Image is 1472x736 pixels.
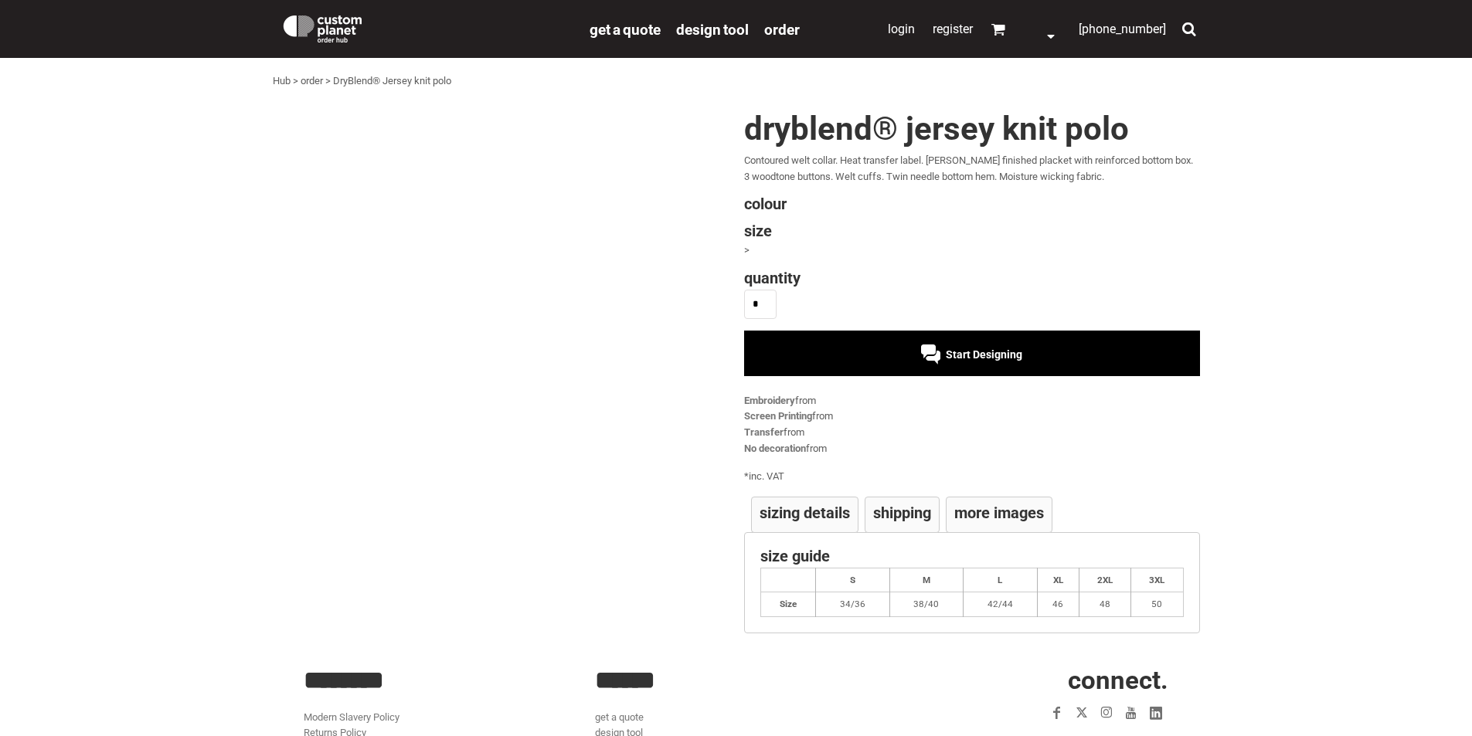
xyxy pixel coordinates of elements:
[744,395,795,406] a: Embroidery
[744,153,1200,185] p: Contoured welt collar. Heat transfer label. [PERSON_NAME] finished placket with reinforced bottom...
[954,505,1044,521] h4: More Images
[293,73,298,90] div: >
[676,20,749,38] a: design tool
[816,568,890,592] th: S
[744,243,1200,259] div: >
[273,4,582,50] a: Custom Planet
[1079,22,1166,36] span: [PHONE_NUMBER]
[280,12,365,42] img: Custom Planet
[889,568,964,592] th: M
[744,441,1200,457] div: from
[744,425,1200,441] div: from
[744,426,784,438] a: Transfer
[964,592,1038,617] td: 42/44
[590,21,661,39] span: get a quote
[816,592,890,617] td: 34/36
[744,443,806,454] a: No decoration
[744,223,1200,239] h4: Size
[760,505,850,521] h4: Sizing Details
[946,348,1022,361] span: Start Designing
[760,548,1184,564] h4: Size Guide
[964,568,1038,592] th: L
[873,505,931,521] h4: Shipping
[886,667,1168,693] h2: CONNECT.
[590,20,661,38] a: get a quote
[333,73,451,90] div: DryBlend® Jersey knit polo
[744,393,1200,409] div: from
[744,113,1200,145] h1: DryBlend® Jersey knit polo
[1079,568,1130,592] th: 2XL
[1079,592,1130,617] td: 48
[325,73,331,90] div: >
[744,469,1200,485] div: inc. VAT
[1037,568,1079,592] th: XL
[1131,592,1183,617] td: 50
[760,592,816,617] th: Size
[1037,592,1079,617] td: 46
[676,21,749,39] span: design tool
[744,270,1200,286] h4: Quantity
[744,409,1200,425] div: from
[301,75,323,86] a: order
[889,592,964,617] td: 38/40
[595,711,644,723] a: get a quote
[1131,568,1183,592] th: 3XL
[764,20,800,38] a: order
[273,75,291,86] a: Hub
[744,196,1200,212] h4: Colour
[888,22,915,36] a: Login
[304,711,399,723] a: Modern Slavery Policy
[744,410,812,422] a: Screen Printing
[764,21,800,39] span: order
[933,22,973,36] a: Register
